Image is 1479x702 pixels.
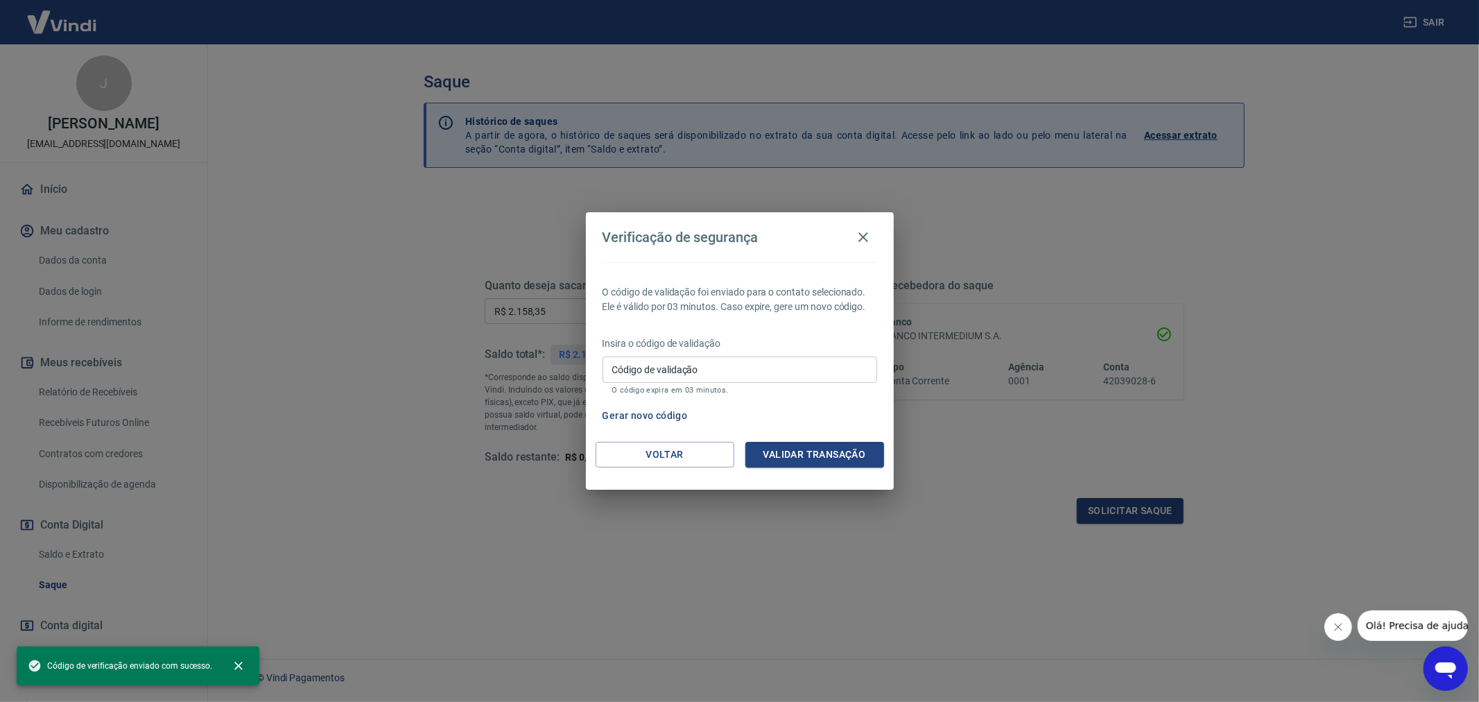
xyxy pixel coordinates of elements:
button: Voltar [596,442,734,468]
button: close [223,651,254,681]
p: O código expira em 03 minutos. [612,386,867,395]
p: O código de validação foi enviado para o contato selecionado. Ele é válido por 03 minutos. Caso e... [603,285,877,314]
span: Código de verificação enviado com sucesso. [28,659,212,673]
h4: Verificação de segurança [603,229,759,246]
iframe: Fechar mensagem [1324,613,1352,641]
button: Gerar novo código [597,403,693,429]
span: Olá! Precisa de ajuda? [8,10,116,21]
iframe: Botão para abrir a janela de mensagens [1424,647,1468,691]
iframe: Mensagem da empresa [1358,610,1468,641]
button: Validar transação [745,442,884,468]
p: Insira o código de validação [603,336,877,351]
